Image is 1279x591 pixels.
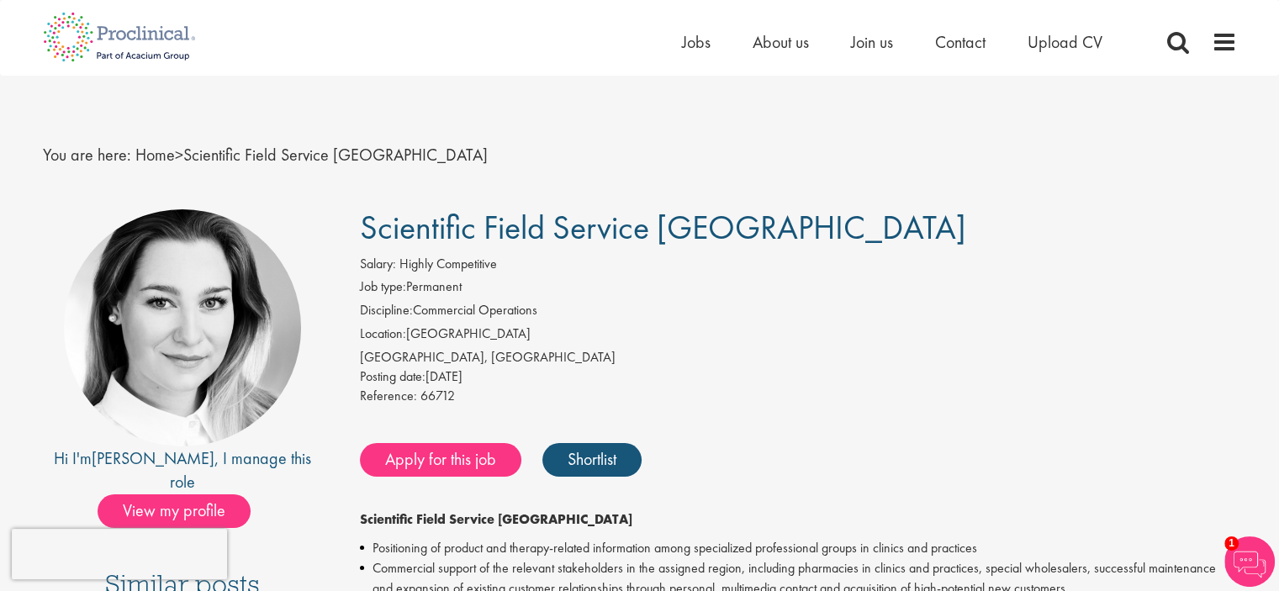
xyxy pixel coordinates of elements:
[360,325,1237,348] li: [GEOGRAPHIC_DATA]
[92,447,214,469] a: [PERSON_NAME]
[753,31,809,53] a: About us
[360,367,425,385] span: Posting date:
[43,446,323,494] div: Hi I'm , I manage this role
[98,494,251,528] span: View my profile
[360,443,521,477] a: Apply for this job
[935,31,986,53] a: Contact
[1224,536,1239,551] span: 1
[420,387,455,404] span: 66712
[360,367,1237,387] div: [DATE]
[360,277,406,297] label: Job type:
[1224,536,1275,587] img: Chatbot
[360,348,1237,367] div: [GEOGRAPHIC_DATA], [GEOGRAPHIC_DATA]
[360,301,413,320] label: Discipline:
[542,443,642,477] a: Shortlist
[360,325,406,344] label: Location:
[98,498,267,520] a: View my profile
[360,206,966,249] font: Scientific Field Service [GEOGRAPHIC_DATA]
[360,301,1237,325] li: Commercial Operations
[399,255,497,272] span: Highly Competitive
[360,387,417,406] label: Reference:
[360,510,632,528] font: Scientific Field Service [GEOGRAPHIC_DATA]
[360,277,1237,301] li: Permanent
[682,31,711,53] a: Jobs
[183,144,488,166] font: Scientific Field Service [GEOGRAPHIC_DATA]
[64,209,301,446] img: imeage of recruiter Greta Prestel
[175,144,183,166] font: >
[43,144,131,166] font: You are here:
[135,144,175,166] a: breadcrumb link
[373,539,977,557] font: Positioning of product and therapy-related information among specialized professional groups in c...
[851,31,893,53] a: Join us
[12,529,227,579] iframe: reCAPTCHA
[360,255,396,274] label: Salary:
[135,144,175,166] font: Home
[1028,31,1102,53] a: Upload CV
